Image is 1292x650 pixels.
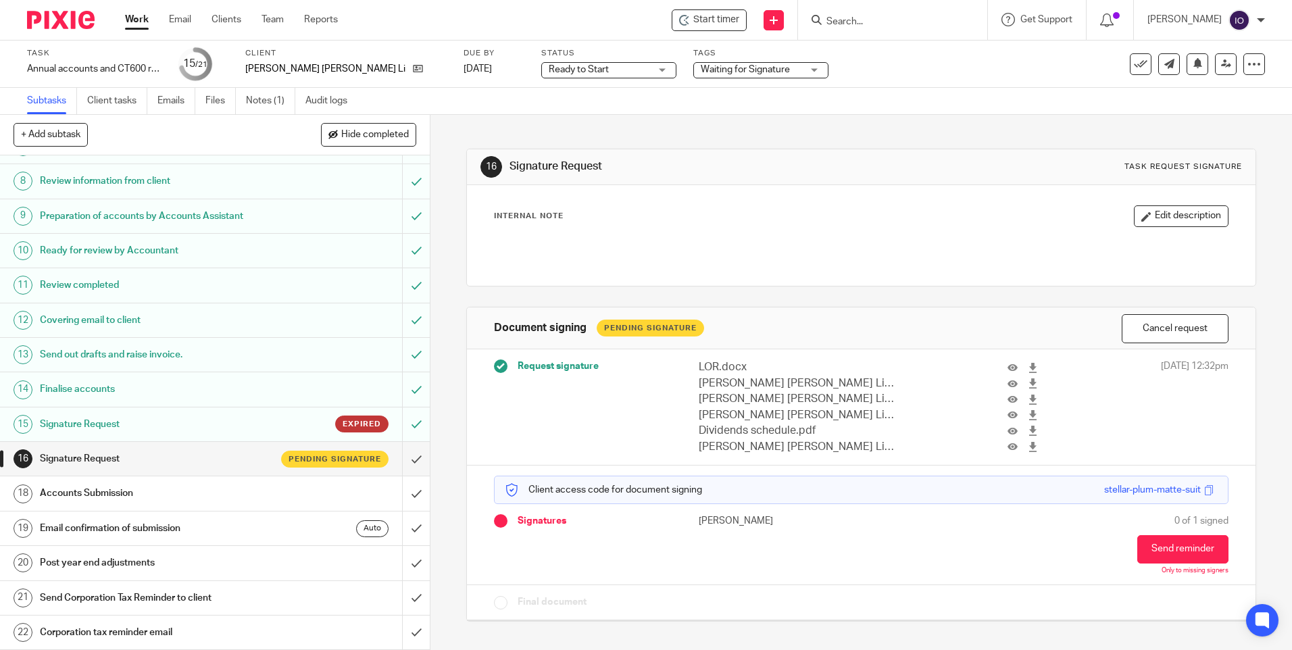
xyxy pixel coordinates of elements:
[518,359,599,373] span: Request signature
[14,311,32,330] div: 12
[40,588,272,608] h1: Send Corporation Tax Reminder to client
[14,241,32,260] div: 10
[27,88,77,114] a: Subtasks
[341,130,409,141] span: Hide completed
[27,11,95,29] img: Pixie
[343,418,381,430] span: Expired
[40,483,272,503] h1: Accounts Submission
[494,211,564,222] p: Internal Note
[1174,514,1228,528] span: 0 of 1 signed
[40,241,272,261] h1: Ready for review by Accountant
[87,88,147,114] a: Client tasks
[40,414,272,434] h1: Signature Request
[1228,9,1250,31] img: svg%3E
[14,276,32,295] div: 11
[1124,161,1242,172] div: Task request signature
[14,172,32,191] div: 8
[480,156,502,178] div: 16
[14,415,32,434] div: 15
[672,9,747,31] div: Waterman Radcliffe Limited - Annual accounts and CT600 return - NON BOOKKEEPING CLIENTS
[246,88,295,114] a: Notes (1)
[14,484,32,503] div: 18
[1161,359,1228,455] span: [DATE] 12:32pm
[518,514,566,528] span: Signatures
[183,56,207,72] div: 15
[289,453,381,465] span: Pending signature
[825,16,947,28] input: Search
[245,62,406,76] p: [PERSON_NAME] [PERSON_NAME] Limited
[14,123,88,146] button: + Add subtask
[40,171,272,191] h1: Review information from client
[14,380,32,399] div: 14
[245,48,447,59] label: Client
[518,595,587,609] span: Final document
[40,379,272,399] h1: Finalise accounts
[40,275,272,295] h1: Review completed
[321,123,416,146] button: Hide completed
[699,359,902,375] p: LOR.docx
[40,345,272,365] h1: Send out drafts and raise invoice.
[40,449,272,469] h1: Signature Request
[464,64,492,74] span: [DATE]
[212,13,241,26] a: Clients
[195,61,207,68] small: /21
[157,88,195,114] a: Emails
[699,439,902,455] p: [PERSON_NAME] [PERSON_NAME] Limited - Accounts - [DATE].pdf
[40,553,272,573] h1: Post year end adjustments
[693,48,828,59] label: Tags
[205,88,236,114] a: Files
[125,13,149,26] a: Work
[14,553,32,572] div: 20
[305,88,357,114] a: Audit logs
[693,13,739,27] span: Start timer
[40,206,272,226] h1: Preparation of accounts by Accounts Assistant
[1134,205,1228,227] button: Edit description
[262,13,284,26] a: Team
[701,65,790,74] span: Waiting for Signature
[699,514,861,528] p: [PERSON_NAME]
[14,519,32,538] div: 19
[699,423,902,439] p: Dividends schedule.pdf
[597,320,704,336] div: Pending Signature
[14,207,32,226] div: 9
[14,589,32,607] div: 21
[40,518,272,539] h1: Email confirmation of submission
[169,13,191,26] a: Email
[14,345,32,364] div: 13
[14,623,32,642] div: 22
[304,13,338,26] a: Reports
[1162,567,1228,575] p: Only to missing signers
[40,310,272,330] h1: Covering email to client
[699,407,902,423] p: [PERSON_NAME] [PERSON_NAME] Limited Tax Computation [DATE].pdf
[510,159,890,174] h1: Signature Request
[27,48,162,59] label: Task
[464,48,524,59] label: Due by
[14,449,32,468] div: 16
[1137,535,1228,564] button: Send reminder
[1020,15,1072,24] span: Get Support
[1147,13,1222,26] p: [PERSON_NAME]
[1104,483,1201,497] div: stellar-plum-matte-suit
[699,376,902,391] p: [PERSON_NAME] [PERSON_NAME] Limited - Filleted Accounts - [DATE].pdf
[27,62,162,76] div: Annual accounts and CT600 return - NON BOOKKEEPING CLIENTS
[699,391,902,407] p: [PERSON_NAME] [PERSON_NAME] Limited - Tax Return [DATE].pdf
[40,622,272,643] h1: Corporation tax reminder email
[1122,314,1228,343] button: Cancel request
[494,321,587,335] h1: Document signing
[505,483,702,497] p: Client access code for document signing
[356,520,389,537] div: Auto
[541,48,676,59] label: Status
[549,65,609,74] span: Ready to Start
